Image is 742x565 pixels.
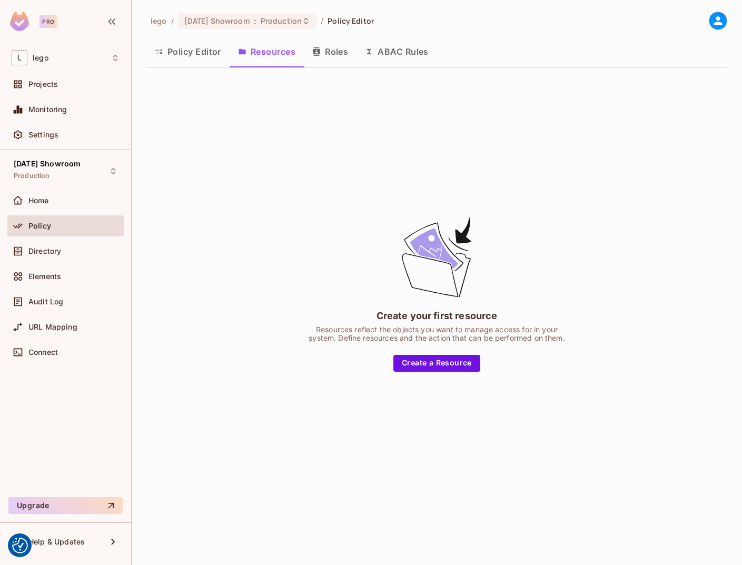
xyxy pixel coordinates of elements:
[151,16,167,26] span: the active workspace
[28,272,61,281] span: Elements
[377,309,498,322] div: Create your first resource
[146,38,230,65] button: Policy Editor
[12,50,27,65] span: L
[253,17,257,25] span: :
[28,222,51,230] span: Policy
[357,38,437,65] button: ABAC Rules
[14,172,50,180] span: Production
[12,538,28,553] button: Consent Preferences
[393,355,480,372] button: Create a Resource
[10,12,29,31] img: SReyMgAAAABJRU5ErkJggg==
[321,16,323,26] li: /
[28,247,61,255] span: Directory
[28,538,85,546] span: Help & Updates
[28,298,63,306] span: Audit Log
[184,16,250,26] span: [DATE] Showroom
[28,323,77,331] span: URL Mapping
[261,16,302,26] span: Production
[8,497,123,514] button: Upgrade
[28,80,58,88] span: Projects
[14,160,81,168] span: [DATE] Showroom
[28,131,58,139] span: Settings
[328,16,374,26] span: Policy Editor
[304,38,357,65] button: Roles
[12,538,28,553] img: Revisit consent button
[28,348,58,356] span: Connect
[33,54,48,62] span: Workspace: lego
[230,38,304,65] button: Resources
[305,325,569,342] div: Resources reflect the objects you want to manage access for in your system. Define resources and ...
[28,105,67,114] span: Monitoring
[171,16,174,26] li: /
[39,15,57,28] div: Pro
[28,196,49,205] span: Home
